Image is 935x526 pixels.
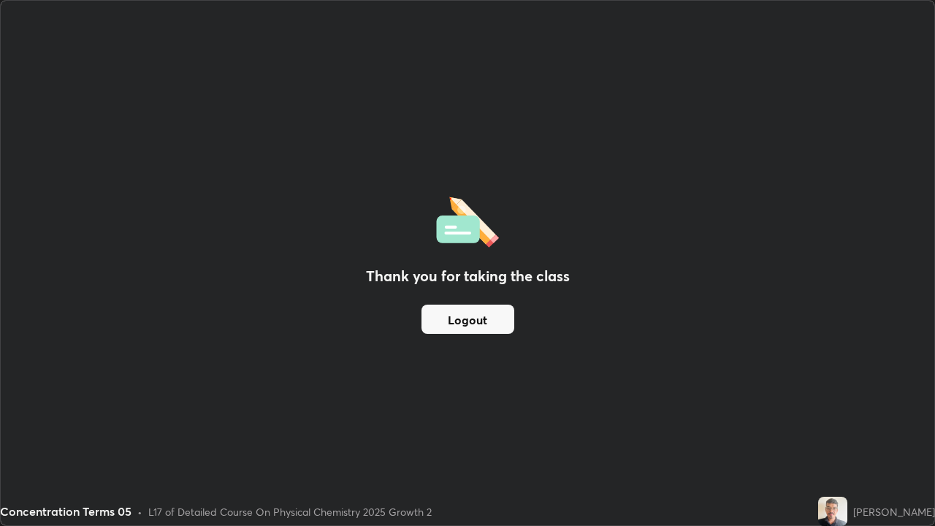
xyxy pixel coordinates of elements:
div: [PERSON_NAME] [853,504,935,519]
img: 5c5a1ca2b8cd4346bffe085306bd8f26.jpg [818,497,847,526]
h2: Thank you for taking the class [366,265,570,287]
div: • [137,504,142,519]
img: offlineFeedback.1438e8b3.svg [436,192,499,248]
div: L17 of Detailed Course On Physical Chemistry 2025 Growth 2 [148,504,432,519]
button: Logout [421,305,514,334]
